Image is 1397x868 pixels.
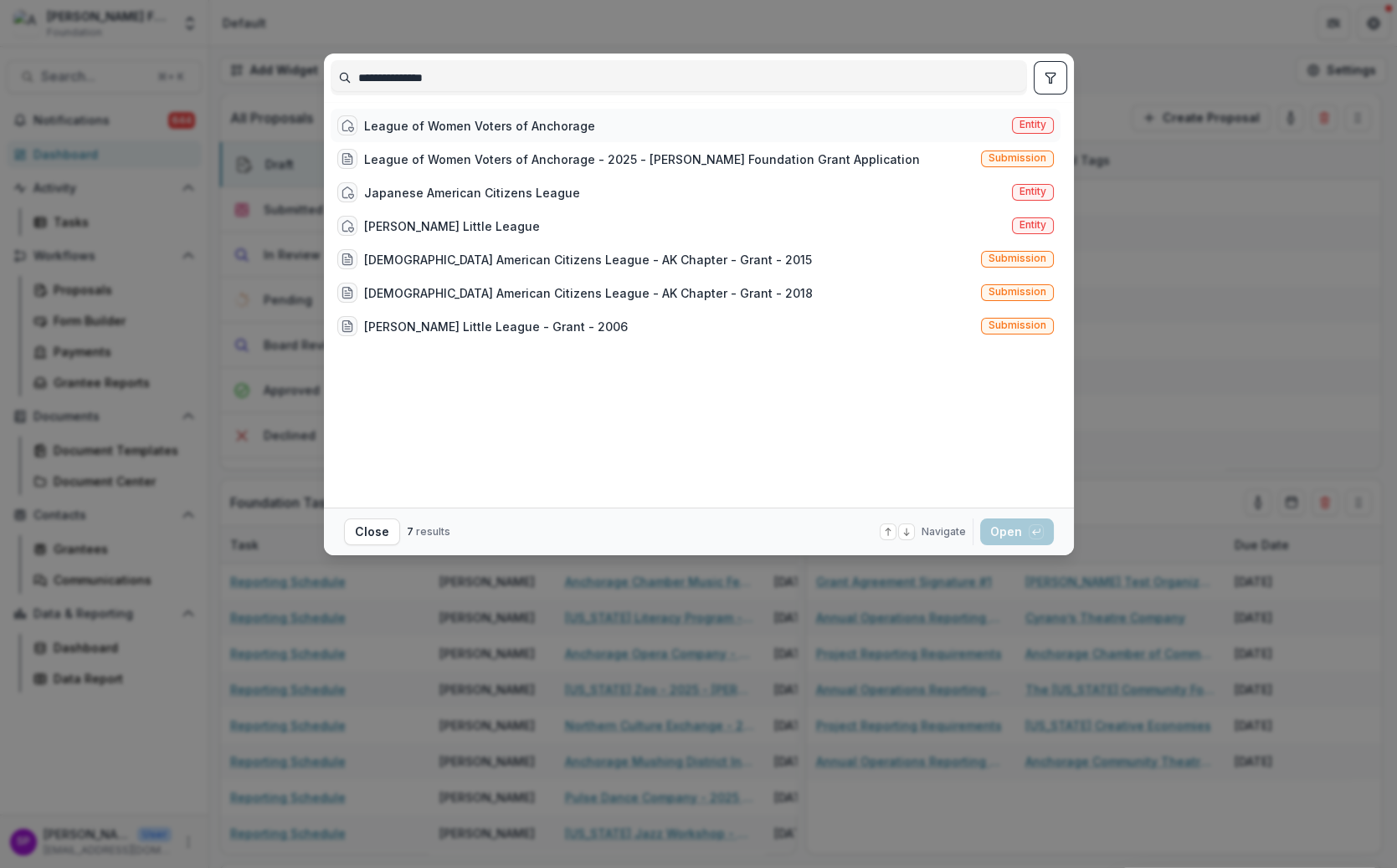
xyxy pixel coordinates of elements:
[407,525,413,538] span: 7
[1020,219,1046,231] span: Entity
[364,217,540,235] div: [PERSON_NAME] Little League
[364,151,920,168] div: League of Women Voters of Anchorage - 2025 - [PERSON_NAME] Foundation Grant Application
[1020,186,1046,197] span: Entity
[364,318,628,335] div: [PERSON_NAME] Little League - Grant - 2006
[1034,61,1067,94] button: toggle filters
[1020,119,1046,130] span: Entity
[989,152,1046,164] span: Submission
[344,518,400,545] button: Close
[364,251,812,268] div: [DEMOGRAPHIC_DATA] American Citizens League - AK Chapter - Grant - 2015
[989,253,1046,264] span: Submission
[980,518,1054,545] button: Open
[364,184,580,202] div: Japanese American Citizens League
[416,525,450,538] span: results
[364,284,813,302] div: [DEMOGRAPHIC_DATA] American Citizens League - AK Chapter - Grant - 2018
[989,319,1046,331] span: Submission
[922,524,966,539] span: Navigate
[989,286,1046,298] span: Submission
[364,117,595,135] div: League of Women Voters of Anchorage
